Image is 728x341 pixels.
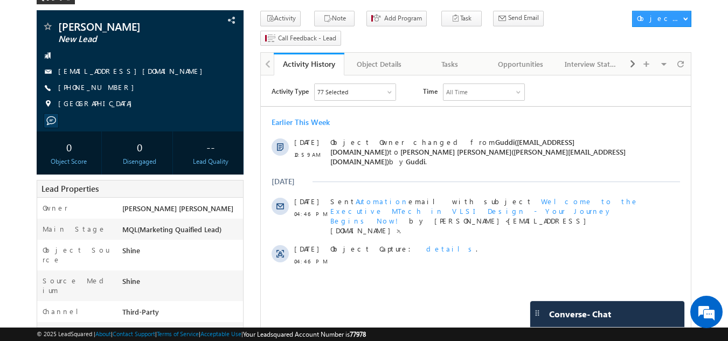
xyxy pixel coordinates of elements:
[145,81,164,91] span: Guddi
[632,11,691,27] button: Object Actions
[70,169,157,178] span: Object Capture:
[11,101,46,111] div: [DATE]
[181,137,240,157] div: --
[70,62,365,91] span: Object Owner changed from to by .
[147,265,196,279] em: Start Chat
[70,121,272,130] span: Sent email with subject
[43,245,112,265] label: Object Source
[56,57,181,71] div: Chat with us now
[95,330,111,337] a: About
[565,58,617,71] div: Interview Status
[282,59,336,69] div: Activity History
[41,183,99,194] span: Lead Properties
[366,11,427,26] button: Add Program
[637,13,683,23] div: Object Actions
[260,31,341,46] button: Call Feedback - Lead
[344,53,415,75] a: Object Details
[58,21,186,32] span: [PERSON_NAME]
[181,157,240,166] div: Lead Quality
[110,137,170,157] div: 0
[314,11,355,26] button: Note
[556,53,627,75] a: Interview Status
[33,181,66,191] span: 04:46 PM
[39,157,99,166] div: Object Score
[58,82,140,93] span: [PHONE_NUMBER]
[185,12,207,22] div: All Time
[494,58,546,71] div: Opportunities
[18,57,45,71] img: d_60004797649_company_0_60004797649
[57,12,87,22] div: 77 Selected
[486,53,556,75] a: Opportunities
[14,100,197,255] textarea: Type your message and hit 'Enter'
[549,309,611,319] span: Converse - Chat
[533,309,542,317] img: carter-drag
[350,330,366,338] span: 77978
[122,204,233,213] span: [PERSON_NAME] [PERSON_NAME]
[58,66,208,75] a: [EMAIL_ADDRESS][DOMAIN_NAME]
[278,33,336,43] span: Call Feedback - Lead
[43,203,68,213] label: Owner
[353,58,405,71] div: Object Details
[33,62,58,72] span: [DATE]
[70,121,378,150] span: Welcome to the Executive MTech in VLSI Design - Your Journey Begins Now!
[120,276,244,291] div: Shine
[37,329,366,339] span: © 2025 LeadSquared | | | | |
[165,169,215,178] span: details
[200,330,241,337] a: Acceptable Use
[162,8,177,24] span: Time
[110,157,170,166] div: Disengaged
[441,11,482,26] button: Task
[33,134,66,143] span: 04:46 PM
[39,137,99,157] div: 0
[274,53,344,75] a: Activity History
[95,121,148,130] span: Automation
[113,330,155,337] a: Contact Support
[33,74,66,84] span: 10:59 AM
[70,121,384,159] div: by [PERSON_NAME]<[EMAIL_ADDRESS][DOMAIN_NAME]>.
[493,11,544,26] button: Send Email
[384,13,422,23] span: Add Program
[157,330,199,337] a: Terms of Service
[415,53,486,75] a: Tasks
[11,8,48,24] span: Activity Type
[70,62,314,81] span: Guddi([EMAIL_ADDRESS][DOMAIN_NAME])
[70,169,384,178] div: .
[58,99,137,109] span: [GEOGRAPHIC_DATA]
[54,9,135,25] div: Sales Activity,Program,Email Bounced,Email Link Clicked,Email Marked Spam & 72 more..
[260,11,301,26] button: Activity
[70,72,365,91] span: [PERSON_NAME] [PERSON_NAME]([PERSON_NAME][EMAIL_ADDRESS][DOMAIN_NAME])
[11,42,69,52] div: Earlier This Week
[120,224,244,239] div: MQL(Marketing Quaified Lead)
[33,121,58,131] span: [DATE]
[424,58,476,71] div: Tasks
[243,330,366,338] span: Your Leadsquared Account Number is
[58,34,186,45] span: New Lead
[120,307,244,322] div: Third-Party
[43,276,112,295] label: Source Medium
[43,307,87,316] label: Channel
[508,13,539,23] span: Send Email
[43,224,106,234] label: Main Stage
[177,5,203,31] div: Minimize live chat window
[120,245,244,260] div: Shine
[33,169,58,178] span: [DATE]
